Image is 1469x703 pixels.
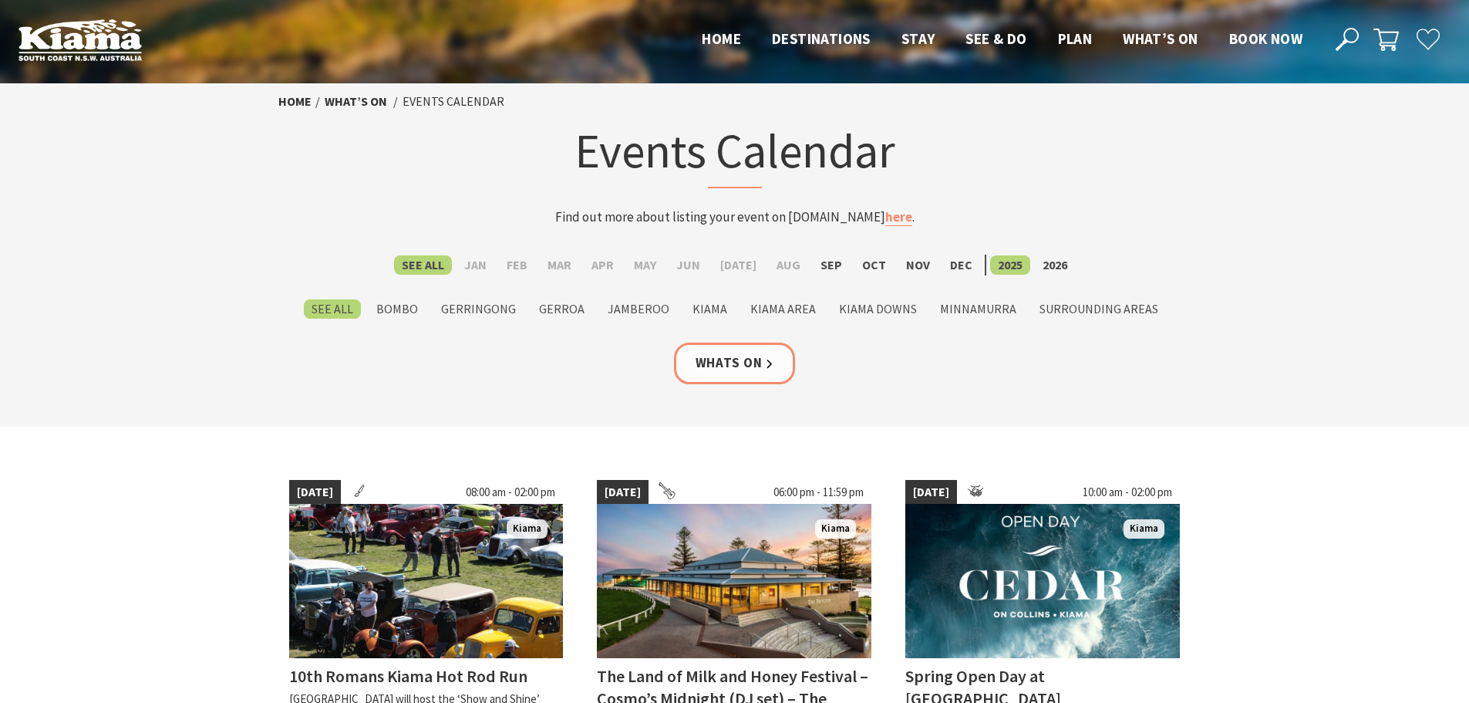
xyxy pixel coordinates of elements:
[965,29,1026,48] span: See & Do
[394,255,452,275] label: See All
[831,299,925,319] label: Kiama Downs
[713,255,764,275] label: [DATE]
[813,255,850,275] label: Sep
[772,29,871,48] span: Destinations
[403,92,504,112] li: Events Calendar
[1124,519,1164,539] span: Kiama
[278,93,312,110] a: Home
[325,93,387,110] a: What’s On
[854,255,894,275] label: Oct
[686,27,1318,52] nav: Main Menu
[769,255,808,275] label: Aug
[540,255,579,275] label: Mar
[885,208,912,226] a: here
[289,480,341,505] span: [DATE]
[990,255,1030,275] label: 2025
[766,480,871,505] span: 06:00 pm - 11:59 pm
[743,299,824,319] label: Kiama Area
[626,255,664,275] label: May
[19,19,142,61] img: Kiama Logo
[1123,29,1198,48] span: What’s On
[1035,255,1075,275] label: 2026
[674,343,796,384] a: Whats On
[458,480,563,505] span: 08:00 am - 02:00 pm
[901,29,935,48] span: Stay
[304,299,361,319] label: See All
[531,299,592,319] label: Gerroa
[289,665,527,687] h4: 10th Romans Kiama Hot Rod Run
[905,480,957,505] span: [DATE]
[942,255,980,275] label: Dec
[507,519,548,539] span: Kiama
[702,29,741,48] span: Home
[932,299,1024,319] label: Minnamurra
[584,255,622,275] label: Apr
[433,120,1037,188] h1: Events Calendar
[1075,480,1180,505] span: 10:00 am - 02:00 pm
[433,299,524,319] label: Gerringong
[669,255,708,275] label: Jun
[815,519,856,539] span: Kiama
[499,255,535,275] label: Feb
[1058,29,1093,48] span: Plan
[597,504,871,658] img: Land of Milk an Honey Festival
[597,480,649,505] span: [DATE]
[898,255,938,275] label: Nov
[600,299,677,319] label: Jamberoo
[685,299,735,319] label: Kiama
[1229,29,1302,48] span: Book now
[289,504,564,658] img: Hot Rod Run Kiama
[457,255,494,275] label: Jan
[369,299,426,319] label: Bombo
[433,207,1037,228] p: Find out more about listing your event on [DOMAIN_NAME] .
[1032,299,1166,319] label: Surrounding Areas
